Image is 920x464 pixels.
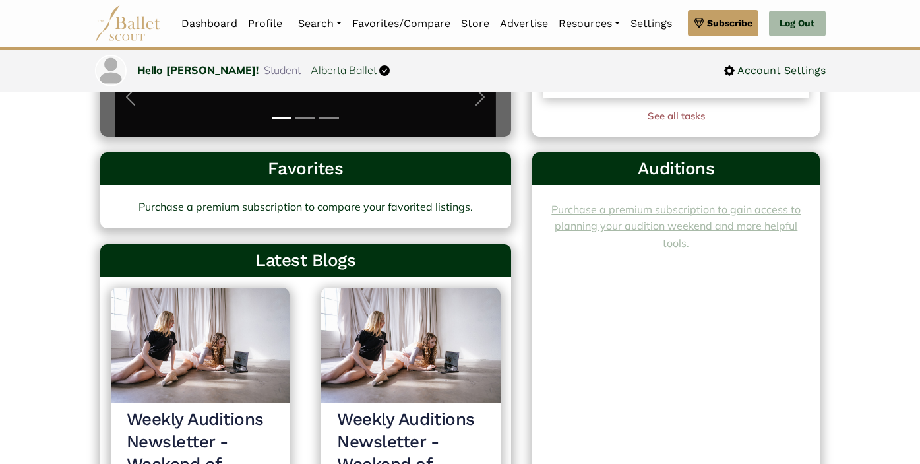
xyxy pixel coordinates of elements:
span: Student [264,63,301,77]
a: Hello [PERSON_NAME]! [137,63,259,77]
a: Advertise [495,10,553,38]
h3: Auditions [543,158,809,180]
img: header_image.img [111,288,290,403]
a: Store [456,10,495,38]
a: Search [293,10,347,38]
span: - [303,63,308,77]
button: Slide 3 [319,111,339,126]
a: Profile [243,10,288,38]
span: Account Settings [735,62,826,79]
img: profile picture [96,56,125,85]
a: Purchase a premium subscription to gain access to planning your audition weekend and more helpful... [551,203,801,249]
a: Settings [625,10,677,38]
a: Resources [553,10,625,38]
a: Subscribe [688,10,758,36]
a: Log Out [769,11,825,37]
span: Subscribe [707,16,752,30]
img: gem.svg [694,16,704,30]
a: Favorites/Compare [347,10,456,38]
a: Alberta Ballet [311,63,377,77]
a: See all tasks [648,110,705,122]
h3: Favorites [111,158,501,180]
a: Purchase a premium subscription to compare your favorited listings. [100,185,512,229]
h3: Latest Blogs [111,249,501,272]
a: Dashboard [176,10,243,38]
button: Slide 2 [295,111,315,126]
img: header_image.img [321,288,501,403]
a: Account Settings [724,62,826,79]
button: Slide 1 [272,111,291,126]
